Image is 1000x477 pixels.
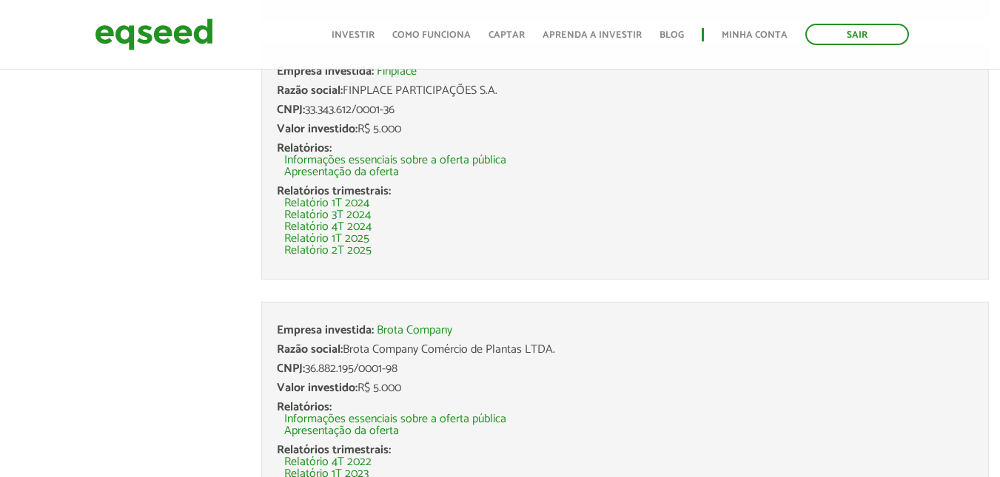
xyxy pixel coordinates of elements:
[277,124,973,135] div: R$ 5.000
[277,104,973,116] div: 33.343.612/0001-36
[392,30,471,40] a: Como funciona
[543,30,642,40] a: Aprenda a investir
[277,81,343,101] span: Razão social:
[277,138,332,158] span: Relatórios:
[277,100,305,120] span: CNPJ:
[284,245,372,257] a: Relatório 2T 2025
[722,30,788,40] a: Minha conta
[284,197,369,209] a: Relatório 1T 2024
[332,30,375,40] a: Investir
[660,30,684,40] a: Blog
[377,66,417,78] a: Finplace
[277,61,374,81] span: Empresa investida:
[277,344,973,356] div: Brota Company Comércio de Plantas LTDA.
[284,209,371,221] a: Relatório 3T 2024
[284,425,399,437] a: Apresentação da oferta
[277,397,332,417] span: Relatórios:
[377,325,452,336] a: Brota Company
[805,24,909,45] a: Sair
[284,233,369,245] a: Relatório 1T 2025
[277,119,358,139] span: Valor investido:
[284,155,506,166] a: Informações essenciais sobre a oferta pública
[277,339,343,359] span: Razão social:
[284,413,506,425] a: Informações essenciais sobre a oferta pública
[277,320,374,340] span: Empresa investida:
[284,456,372,468] a: Relatório 4T 2022
[284,166,399,178] a: Apresentação da oferta
[277,181,391,201] span: Relatórios trimestrais:
[277,440,391,460] span: Relatórios trimestrais:
[277,363,973,375] div: 36.882.195/0001-98
[277,85,973,97] div: FINPLACE PARTICIPAÇÕES S.A.
[284,221,372,233] a: Relatório 4T 2024
[277,378,358,398] span: Valor investido:
[95,15,213,54] img: EqSeed
[277,382,973,394] div: R$ 5.000
[277,359,305,379] span: CNPJ:
[489,30,525,40] a: Captar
